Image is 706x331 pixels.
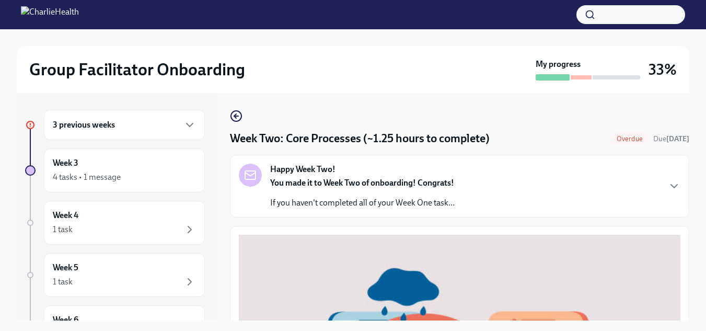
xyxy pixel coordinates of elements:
div: 3 previous weeks [44,110,205,140]
span: Overdue [610,135,649,143]
h6: Week 6 [53,314,78,326]
span: Due [653,134,689,143]
h4: Week Two: Core Processes (~1.25 hours to complete) [230,131,490,146]
h6: 3 previous weeks [53,119,115,131]
h3: 33% [649,60,677,79]
p: If you haven't completed all of your Week One task... [270,197,455,209]
strong: Happy Week Two! [270,164,335,175]
div: 4 tasks • 1 message [53,172,121,183]
img: CharlieHealth [21,6,79,23]
div: 1 task [53,224,73,235]
span: September 8th, 2025 10:00 [653,134,689,144]
h6: Week 3 [53,157,78,169]
strong: You made it to Week Two of onboarding! Congrats! [270,178,454,188]
h6: Week 4 [53,210,78,221]
a: Week 41 task [25,201,205,245]
a: Week 51 task [25,253,205,297]
strong: [DATE] [666,134,689,143]
a: Week 34 tasks • 1 message [25,149,205,192]
div: 1 task [53,276,73,288]
h6: Week 5 [53,262,78,273]
h2: Group Facilitator Onboarding [29,59,245,80]
strong: My progress [536,59,581,70]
